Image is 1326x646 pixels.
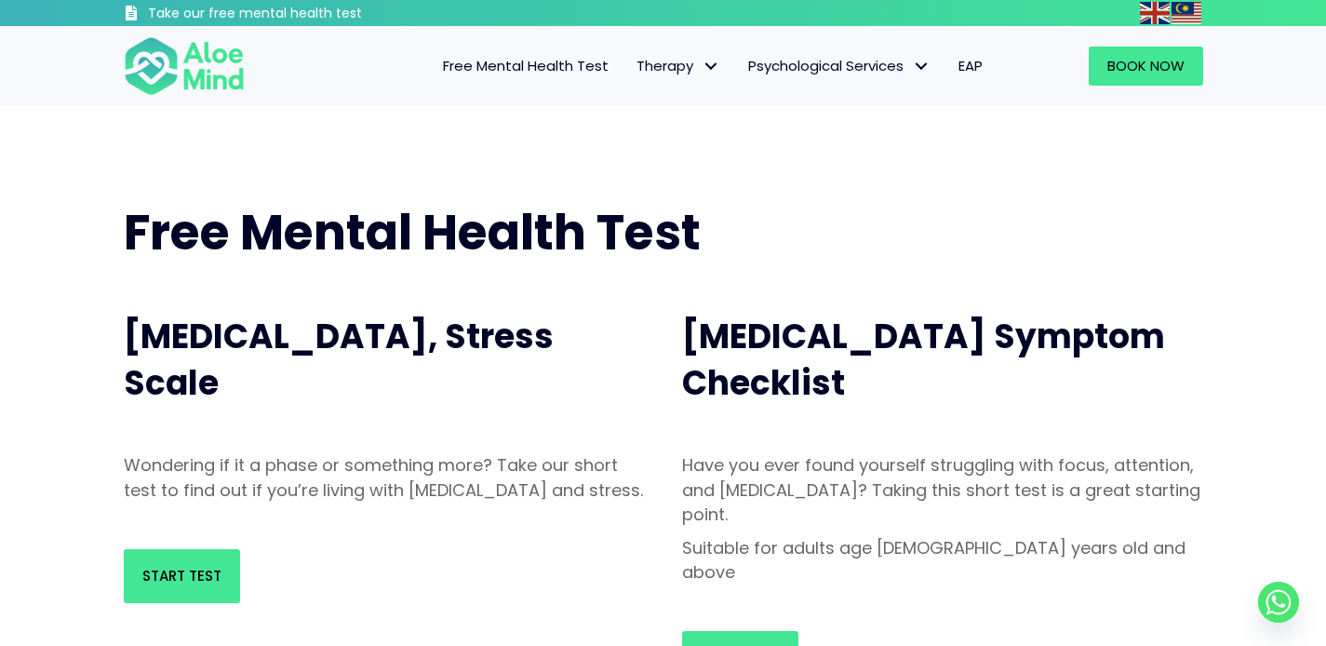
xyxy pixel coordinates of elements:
[1140,2,1170,24] img: en
[623,47,734,86] a: TherapyTherapy: submenu
[124,5,462,26] a: Take our free mental health test
[124,313,554,407] span: [MEDICAL_DATA], Stress Scale
[1107,56,1185,75] span: Book Now
[1258,582,1299,623] a: Whatsapp
[1172,2,1203,23] a: Malay
[734,47,944,86] a: Psychological ServicesPsychological Services: submenu
[944,47,997,86] a: EAP
[142,566,221,585] span: Start Test
[124,35,245,97] img: Aloe mind Logo
[682,313,1165,407] span: [MEDICAL_DATA] Symptom Checklist
[1140,2,1172,23] a: English
[958,56,983,75] span: EAP
[124,198,701,266] span: Free Mental Health Test
[443,56,609,75] span: Free Mental Health Test
[124,549,240,603] a: Start Test
[636,56,720,75] span: Therapy
[429,47,623,86] a: Free Mental Health Test
[682,536,1203,585] p: Suitable for adults age [DEMOGRAPHIC_DATA] years old and above
[1172,2,1201,24] img: ms
[124,453,645,502] p: Wondering if it a phase or something more? Take our short test to find out if you’re living with ...
[1089,47,1203,86] a: Book Now
[908,53,935,80] span: Psychological Services: submenu
[148,5,462,23] h3: Take our free mental health test
[748,56,931,75] span: Psychological Services
[269,47,997,86] nav: Menu
[682,453,1203,526] p: Have you ever found yourself struggling with focus, attention, and [MEDICAL_DATA]? Taking this sh...
[698,53,725,80] span: Therapy: submenu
